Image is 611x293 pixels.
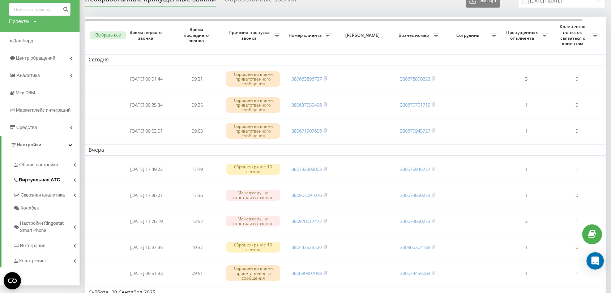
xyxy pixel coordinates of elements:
a: Сквозная аналитика [13,186,80,202]
td: 3 [501,209,551,233]
a: 380732808003 [291,166,322,172]
span: Дашборд [13,38,33,43]
td: 1 [501,183,551,207]
span: Аналитика [17,73,40,78]
a: Настройки [1,136,80,154]
a: Настройки Ringostat Smart Phone [13,215,80,237]
span: Mini CRM [16,90,35,95]
button: Open CMP widget [4,272,21,289]
td: 0 [551,93,602,117]
span: Бизнес номер [396,33,433,38]
div: Сброшен ранее 10 секунд [226,164,280,174]
div: Сброшен во время приветственного сообщения [226,97,280,113]
a: 380443528220 [291,244,322,250]
span: Центр обращений [16,55,55,61]
a: 380675751719 [400,102,430,108]
td: 17:36 [172,183,222,207]
a: 380970017472 [291,218,322,224]
td: 3 [501,67,551,91]
td: 09:03 [172,119,222,143]
span: Причина пропуска звонка [226,30,274,41]
span: Настройки [17,142,42,147]
span: Общие настройки [19,161,58,168]
a: Коллбек [13,202,80,215]
td: [DATE] 11:26:19 [121,209,172,233]
span: Количество попыток связаться с клиентом [555,24,592,46]
span: Время последнего звонка [178,27,217,44]
td: 1 [501,119,551,143]
div: Менеджеры не ответили на звонок [226,190,280,201]
a: Коллтрекинг [13,252,80,267]
span: Сотрудник [446,33,491,38]
td: 0 [551,183,602,207]
td: [DATE] 09:03:01 [121,119,172,143]
td: [DATE] 17:36:21 [121,183,172,207]
a: 380678850223 [400,218,430,224]
a: 380637050496 [291,102,322,108]
a: 380675945727 [400,128,430,134]
td: 10:37 [172,235,222,259]
td: 0 [551,119,602,143]
span: Коллбек [21,204,39,212]
td: [DATE] 09:25:34 [121,93,172,117]
a: Интеграция [13,237,80,252]
a: 380680907098 [291,270,322,276]
td: 17:49 [172,157,222,182]
td: [DATE] 09:01:44 [121,67,172,91]
a: 380675945727 [400,166,430,172]
span: Пропущенных от клиента [504,30,541,41]
td: 1 [501,235,551,259]
td: 1 [501,93,551,117]
input: Поиск по номеру [9,3,70,16]
span: [PERSON_NAME] [341,33,386,38]
div: Сброшен ранее 10 секунд [226,242,280,253]
td: 09:25 [172,93,222,117]
span: Коллтрекинг [19,257,46,264]
span: Время первого звонка [127,30,166,41]
span: Интеграция [20,242,46,249]
button: Выбрать все [90,31,126,39]
td: [DATE] 10:37:35 [121,235,172,259]
a: Общие настройки [13,156,80,171]
div: Сброшен во время приветственного сообщения [226,71,280,87]
a: 380678850223 [400,76,430,82]
td: [DATE] 09:51:33 [121,261,172,285]
div: Менеджеры не ответили на звонок [226,216,280,227]
td: 09:31 [172,67,222,91]
span: Маркетплейс интеграций [16,107,70,113]
td: 0 [551,235,602,259]
a: 380663896737 [291,76,322,82]
td: 1 [501,261,551,285]
td: 1 [551,209,602,233]
td: 1 [551,157,602,182]
a: 380674455068 [400,270,430,276]
div: Сброшен во время приветственного сообщения [226,123,280,139]
a: Виртуальная АТС [13,171,80,186]
a: 380967091076 [291,192,322,198]
div: Сброшен во время приветственного сообщения [226,265,280,281]
a: 380678850223 [400,192,430,198]
td: 0 [551,67,602,91]
td: 1 [551,261,602,285]
td: 1 [501,157,551,182]
span: Средства [16,125,37,130]
a: 380966304188 [400,244,430,250]
div: Проекты [9,18,29,25]
a: 380671907606 [291,128,322,134]
span: Номер клиента [287,33,324,38]
td: [DATE] 17:49:22 [121,157,172,182]
td: 09:51 [172,261,222,285]
span: Сквозная аналитика [21,191,65,199]
td: 13:52 [172,209,222,233]
div: Open Intercom Messenger [586,252,604,270]
span: Виртуальная АТС [19,176,60,184]
span: Настройки Ringostat Smart Phone [20,220,73,234]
